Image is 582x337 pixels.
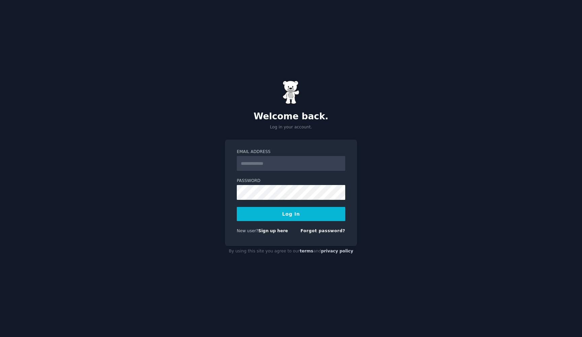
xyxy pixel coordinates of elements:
[258,228,288,233] a: Sign up here
[237,149,345,155] label: Email Address
[225,246,357,257] div: By using this site you agree to our and
[300,249,313,253] a: terms
[237,207,345,221] button: Log In
[225,111,357,122] h2: Welcome back.
[321,249,353,253] a: privacy policy
[237,228,258,233] span: New user?
[225,124,357,130] p: Log in your account.
[237,178,345,184] label: Password
[300,228,345,233] a: Forgot password?
[283,81,299,104] img: Gummy Bear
